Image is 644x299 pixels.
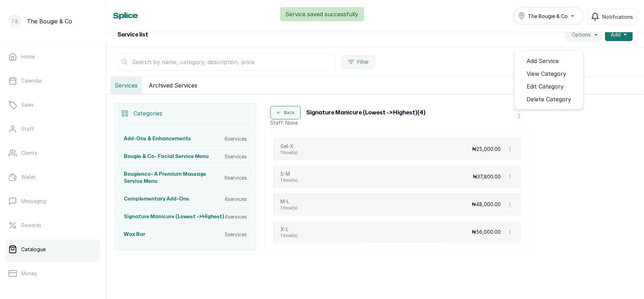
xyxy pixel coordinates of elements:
[6,191,100,211] a: Messaging
[225,174,247,181] p: 6 services
[473,173,501,180] p: ₦37,800.00
[124,196,189,203] h3: Complementary Add-ons
[21,77,42,84] p: Calendar
[110,77,142,94] button: Services
[280,143,298,156] div: Gel-X1 hour(s)
[527,82,564,91] span: Edit Category
[6,95,100,115] a: Sales
[21,149,37,157] p: Clients
[472,201,501,208] p: ₦48,000.00
[280,198,298,211] div: M-L1 hour(s)
[280,170,298,183] div: S-M1 hour(s)
[280,177,298,183] p: 1 hour(s)
[342,55,375,69] button: Filter
[117,30,148,39] h2: Service list
[605,28,633,41] button: Add
[280,205,298,211] p: 1 hour(s)
[6,143,100,163] a: Clients
[21,222,41,229] p: Rewards
[21,53,35,60] p: Home
[472,229,501,236] p: ₦56,000.00
[124,153,209,160] h3: Bougie & Co- Facial Service Menu
[306,108,425,117] h3: Signature Manicure (Lowest ->Highest) ( 4 )
[280,150,298,156] p: 1 hour(s)
[124,213,224,220] h3: Signature Manicure (Lowest ->Highest)
[6,215,100,235] a: Rewards
[225,213,247,220] p: 4 services
[117,53,336,71] input: Search by name, category, description, price
[133,109,162,118] p: Categories
[225,196,247,203] p: 4 services
[21,198,46,205] p: Messaging
[270,106,301,119] button: Back
[225,231,247,238] p: 5 services
[21,125,34,132] p: Staff
[527,57,559,65] span: Add Service
[6,47,100,67] a: Home
[270,119,425,126] p: Staff: None
[358,58,369,66] span: Filter
[527,95,571,103] span: Delete Category
[572,31,591,38] span: Options
[145,77,202,94] button: Archived Services
[225,153,247,160] p: 5 services
[280,226,298,238] div: X-L1 hour(s)
[6,71,100,91] a: Calendar
[280,170,298,177] p: S-M
[6,119,100,139] a: Staff
[21,246,46,253] p: Catalogue
[280,233,298,238] p: 1 hour(s)
[6,264,100,283] a: Money
[527,69,566,78] span: View Category
[280,226,298,233] p: X-L
[6,167,100,187] a: Wallet
[124,171,225,185] h3: Bougienco- A premium Massage Service Menu
[286,10,359,18] p: Service saved successfully
[124,231,145,238] h3: Wax Bar
[472,146,501,153] p: ₦25,000.00
[566,28,602,41] button: Options
[6,239,100,259] a: Catalogue
[611,31,621,38] span: Add
[124,135,191,142] h3: Add-ons & Enhancements
[280,143,298,150] p: Gel-X
[514,51,584,109] ul: Menu
[225,135,247,142] p: 6 services
[21,174,36,181] p: Wallet
[280,198,298,205] p: M-L
[21,101,34,108] p: Sales
[21,270,37,277] p: Money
